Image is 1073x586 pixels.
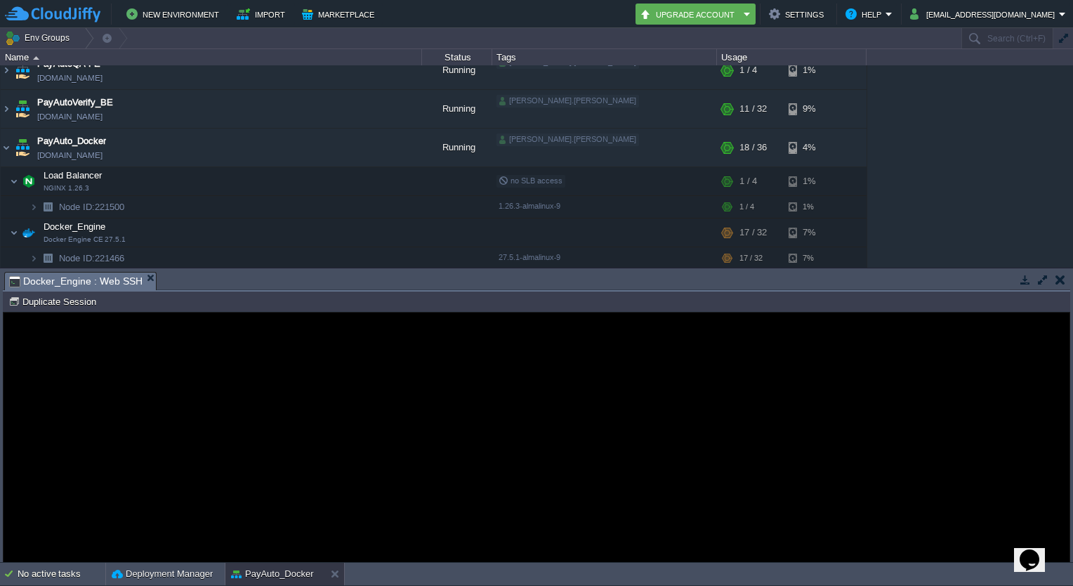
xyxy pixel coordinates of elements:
[910,6,1059,22] button: [EMAIL_ADDRESS][DOMAIN_NAME]
[59,202,95,212] span: Node ID:
[739,196,754,218] div: 1 / 4
[423,49,492,65] div: Status
[718,49,866,65] div: Usage
[58,252,126,264] a: Node ID:221466
[19,167,39,195] img: AMDAwAAAACH5BAEAAAAALAAAAAABAAEAAAICRAEAOw==
[42,221,107,233] span: Docker_Engine
[1,51,12,89] img: AMDAwAAAACH5BAEAAAAALAAAAAABAAEAAAICRAEAOw==
[496,134,639,146] div: [PERSON_NAME].[PERSON_NAME]
[18,563,105,585] div: No active tasks
[58,201,126,213] a: Node ID:221500
[739,51,757,89] div: 1 / 4
[789,129,834,167] div: 4%
[38,247,58,269] img: AMDAwAAAACH5BAEAAAAALAAAAAABAAEAAAICRAEAOw==
[37,148,103,162] a: [DOMAIN_NAME]
[33,56,39,60] img: AMDAwAAAACH5BAEAAAAALAAAAAABAAEAAAICRAEAOw==
[422,129,492,167] div: Running
[422,90,492,128] div: Running
[789,196,834,218] div: 1%
[789,90,834,128] div: 9%
[58,201,126,213] span: 221500
[10,167,18,195] img: AMDAwAAAACH5BAEAAAAALAAAAAABAAEAAAICRAEAOw==
[1,129,12,167] img: AMDAwAAAACH5BAEAAAAALAAAAAABAAEAAAICRAEAOw==
[845,6,886,22] button: Help
[9,273,143,290] span: Docker_Engine : Web SSH
[8,295,100,308] button: Duplicate Session
[37,134,106,148] a: PayAuto_Docker
[42,221,107,232] a: Docker_EngineDocker Engine CE 27.5.1
[789,167,834,195] div: 1%
[29,247,38,269] img: AMDAwAAAACH5BAEAAAAALAAAAAABAAEAAAICRAEAOw==
[38,196,58,218] img: AMDAwAAAACH5BAEAAAAALAAAAAABAAEAAAICRAEAOw==
[739,247,763,269] div: 17 / 32
[789,219,834,247] div: 7%
[5,28,74,48] button: Env Groups
[1,90,12,128] img: AMDAwAAAACH5BAEAAAAALAAAAAABAAEAAAICRAEAOw==
[42,169,104,181] span: Load Balancer
[496,95,639,108] div: [PERSON_NAME].[PERSON_NAME]
[112,567,213,581] button: Deployment Manager
[44,235,126,244] span: Docker Engine CE 27.5.1
[499,176,562,185] span: no SLB access
[237,6,289,22] button: Import
[302,6,378,22] button: Marketplace
[13,90,32,128] img: AMDAwAAAACH5BAEAAAAALAAAAAABAAEAAAICRAEAOw==
[13,51,32,89] img: AMDAwAAAACH5BAEAAAAALAAAAAABAAEAAAICRAEAOw==
[10,219,18,247] img: AMDAwAAAACH5BAEAAAAALAAAAAABAAEAAAICRAEAOw==
[42,170,104,181] a: Load BalancerNGINX 1.26.3
[13,129,32,167] img: AMDAwAAAACH5BAEAAAAALAAAAAABAAEAAAICRAEAOw==
[769,6,828,22] button: Settings
[739,129,767,167] div: 18 / 36
[493,49,716,65] div: Tags
[19,219,39,247] img: AMDAwAAAACH5BAEAAAAALAAAAAABAAEAAAICRAEAOw==
[231,567,314,581] button: PayAuto_Docker
[58,252,126,264] span: 221466
[44,184,89,193] span: NGINX 1.26.3
[37,71,103,85] a: [DOMAIN_NAME]
[1,49,421,65] div: Name
[739,219,767,247] div: 17 / 32
[37,110,103,124] span: [DOMAIN_NAME]
[29,196,38,218] img: AMDAwAAAACH5BAEAAAAALAAAAAABAAEAAAICRAEAOw==
[789,247,834,269] div: 7%
[789,51,834,89] div: 1%
[126,6,223,22] button: New Environment
[422,51,492,89] div: Running
[739,167,757,195] div: 1 / 4
[37,96,113,110] a: PayAutoVerify_BE
[499,202,560,210] span: 1.26.3-almalinux-9
[499,253,560,261] span: 27.5.1-almalinux-9
[1014,530,1059,572] iframe: chat widget
[739,90,767,128] div: 11 / 32
[640,6,739,22] button: Upgrade Account
[59,253,95,263] span: Node ID:
[5,6,100,23] img: CloudJiffy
